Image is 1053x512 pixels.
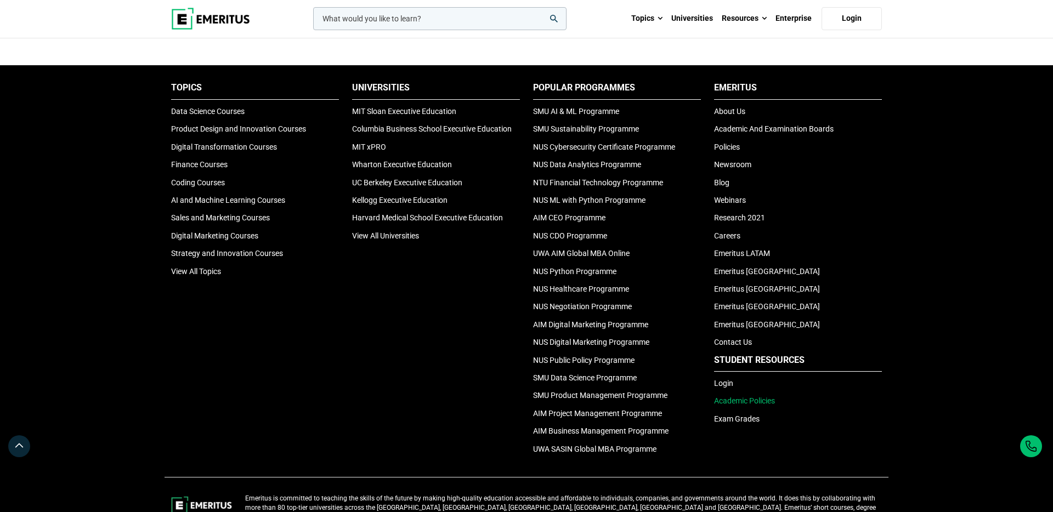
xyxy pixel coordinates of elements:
[171,213,270,222] a: Sales and Marketing Courses
[714,213,765,222] a: Research 2021
[533,107,619,116] a: SMU AI & ML Programme
[352,107,456,116] a: MIT Sloan Executive Education
[171,249,283,258] a: Strategy and Innovation Courses
[533,178,663,187] a: NTU Financial Technology Programme
[533,356,635,365] a: NUS Public Policy Programme
[714,143,740,151] a: Policies
[533,391,667,400] a: SMU Product Management Programme
[714,414,760,423] a: Exam Grades
[822,7,882,30] a: Login
[171,160,228,169] a: Finance Courses
[714,196,746,204] a: Webinars
[352,160,452,169] a: Wharton Executive Education
[352,178,462,187] a: UC Berkeley Executive Education
[714,396,775,405] a: Academic Policies
[714,160,751,169] a: Newsroom
[714,178,729,187] a: Blog
[533,338,649,346] a: NUS Digital Marketing Programme
[714,267,820,276] a: Emeritus [GEOGRAPHIC_DATA]
[171,267,221,276] a: View All Topics
[533,320,648,329] a: AIM Digital Marketing Programme
[714,379,733,388] a: Login
[714,338,752,346] a: Contact Us
[714,124,834,133] a: Academic And Examination Boards
[714,107,745,116] a: About Us
[533,426,669,435] a: AIM Business Management Programme
[533,160,641,169] a: NUS Data Analytics Programme
[714,302,820,311] a: Emeritus [GEOGRAPHIC_DATA]
[313,7,567,30] input: woocommerce-product-search-field-0
[171,143,277,151] a: Digital Transformation Courses
[171,124,306,133] a: Product Design and Innovation Courses
[533,285,629,293] a: NUS Healthcare Programme
[171,231,258,240] a: Digital Marketing Courses
[533,302,632,311] a: NUS Negotiation Programme
[533,409,662,418] a: AIM Project Management Programme
[533,249,630,258] a: UWA AIM Global MBA Online
[714,285,820,293] a: Emeritus [GEOGRAPHIC_DATA]
[533,445,656,453] a: UWA SASIN Global MBA Programme
[533,196,646,204] a: NUS ML with Python Programme
[352,143,386,151] a: MIT xPRO
[533,231,607,240] a: NUS CDO Programme
[714,320,820,329] a: Emeritus [GEOGRAPHIC_DATA]
[171,196,285,204] a: AI and Machine Learning Courses
[352,231,419,240] a: View All Universities
[533,213,605,222] a: AIM CEO Programme
[533,267,616,276] a: NUS Python Programme
[533,124,639,133] a: SMU Sustainability Programme
[352,213,503,222] a: Harvard Medical School Executive Education
[533,373,637,382] a: SMU Data Science Programme
[171,107,245,116] a: Data Science Courses
[171,178,225,187] a: Coding Courses
[533,143,675,151] a: NUS Cybersecurity Certificate Programme
[352,124,512,133] a: Columbia Business School Executive Education
[714,231,740,240] a: Careers
[352,196,448,204] a: Kellogg Executive Education
[714,249,770,258] a: Emeritus LATAM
